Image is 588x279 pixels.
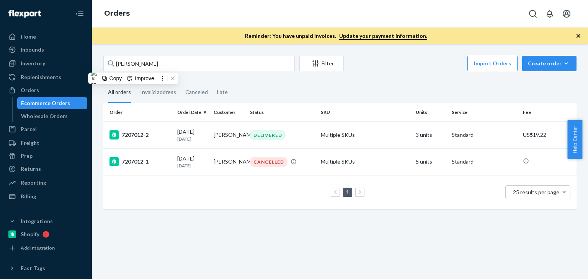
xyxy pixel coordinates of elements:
a: Freight [5,137,87,149]
a: Update your payment information. [339,32,427,40]
a: Inbounds [5,44,87,56]
button: Close Navigation [72,6,87,21]
button: Create order [522,56,577,71]
div: Ecommerce Orders [21,99,70,107]
div: DELIVERED [250,130,286,140]
td: Multiple SKUs [318,148,412,175]
button: Integrations [5,215,87,227]
a: Reporting [5,177,87,189]
td: 3 units [413,122,449,148]
p: Standard [452,158,516,165]
a: Wholesale Orders [17,110,88,122]
div: Customer [214,109,244,115]
th: Order [103,103,174,122]
div: Parcel [21,125,37,133]
a: Shopify [5,228,87,240]
p: Reminder: You have unpaid invoices. [245,32,427,40]
td: [PERSON_NAME] [211,148,247,175]
a: Replenishments [5,71,87,83]
td: 5 units [413,148,449,175]
div: Add Integration [21,245,55,251]
a: Home [5,31,87,43]
th: Units [413,103,449,122]
span: 25 results per page [513,189,559,195]
div: Wholesale Orders [21,112,68,120]
div: All orders [108,82,131,103]
div: Fast Tags [21,264,45,272]
div: Create order [528,60,571,67]
div: Integrations [21,217,53,225]
a: Parcel [5,123,87,135]
a: Page 1 is your current page [345,189,351,195]
th: SKU [318,103,412,122]
div: [DATE] [177,155,207,169]
div: [DATE] [177,128,207,142]
button: Open account menu [559,6,574,21]
img: Flexport logo [8,10,41,18]
button: Open Search Box [525,6,541,21]
a: Prep [5,150,87,162]
th: Status [247,103,318,122]
p: [DATE] [177,136,207,142]
div: Canceled [185,82,208,102]
a: Returns [5,163,87,175]
a: Ecommerce Orders [17,97,88,109]
button: Import Orders [467,56,518,71]
button: Filter [299,56,344,71]
th: Fee [520,103,577,122]
a: Add Integration [5,243,87,253]
a: Orders [5,84,87,96]
td: US$19.22 [520,122,577,148]
div: Reporting [21,179,46,187]
div: Home [21,33,36,41]
th: Order Date [174,103,211,122]
button: Open notifications [542,6,557,21]
div: 7207012-2 [109,130,171,139]
div: Inventory [21,60,45,67]
div: Filter [300,60,343,67]
div: Replenishments [21,73,61,81]
div: Inbounds [21,46,44,54]
a: Inventory [5,57,87,70]
td: [PERSON_NAME] [211,122,247,148]
div: Freight [21,139,39,147]
td: Multiple SKUs [318,122,412,148]
div: Prep [21,152,33,160]
input: Search orders [103,56,295,71]
div: Shopify [21,230,39,238]
div: 7207012-1 [109,157,171,166]
div: CANCELLED [250,157,287,167]
div: Late [217,82,228,102]
div: Orders [21,86,39,94]
div: Invalid address [140,82,176,102]
p: Standard [452,131,516,139]
th: Service [449,103,519,122]
button: Fast Tags [5,262,87,274]
div: Returns [21,165,41,173]
div: Billing [21,193,36,200]
p: [DATE] [177,162,207,169]
a: Orders [104,9,130,18]
ol: breadcrumbs [98,3,136,25]
a: Billing [5,190,87,203]
button: Help Center [567,120,582,159]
